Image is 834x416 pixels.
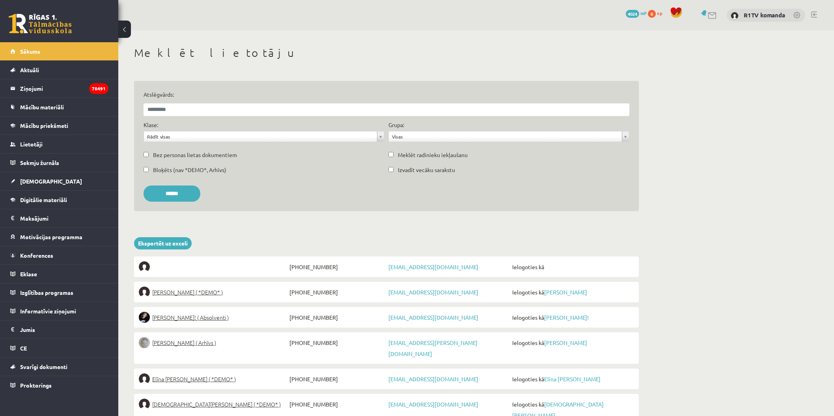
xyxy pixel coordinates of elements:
span: Eklase [20,270,37,277]
span: xp [657,10,662,16]
a: R1TV komanda [744,11,785,19]
span: 4024 [626,10,639,18]
span: Sekmju žurnāls [20,159,59,166]
a: [EMAIL_ADDRESS][DOMAIN_NAME] [388,401,478,408]
a: [PERSON_NAME]! ( Absolventi ) [139,312,287,323]
span: [PHONE_NUMBER] [287,312,386,323]
label: Grupa: [388,121,404,129]
span: Ielogoties kā [510,337,634,348]
a: [PERSON_NAME] [544,289,587,296]
span: Mācību priekšmeti [20,122,68,129]
span: Izglītības programas [20,289,73,296]
legend: Maksājumi [20,209,108,227]
span: [PHONE_NUMBER] [287,373,386,384]
span: 0 [648,10,656,18]
span: Mācību materiāli [20,103,64,111]
a: Mācību priekšmeti [10,116,108,135]
label: Meklēt radinieku iekļaušanu [398,151,468,159]
a: Informatīvie ziņojumi [10,302,108,320]
span: CE [20,345,27,352]
a: Visas [389,131,629,142]
label: Klase: [144,121,158,129]
a: [EMAIL_ADDRESS][DOMAIN_NAME] [388,289,478,296]
a: [EMAIL_ADDRESS][DOMAIN_NAME] [388,263,478,270]
span: Elīna [PERSON_NAME] ( *DEMO* ) [152,373,236,384]
a: [DEMOGRAPHIC_DATA] [10,172,108,190]
a: 4024 mP [626,10,647,16]
span: [PHONE_NUMBER] [287,399,386,410]
a: Mācību materiāli [10,98,108,116]
a: [PERSON_NAME]! [544,314,589,321]
label: Izvadīt vecāku sarakstu [398,166,455,174]
img: Elīna Jolanta Bunce [139,373,150,384]
span: [PERSON_NAME]! ( Absolventi ) [152,312,229,323]
h1: Meklēt lietotāju [134,46,639,60]
a: Konferences [10,246,108,264]
span: Svarīgi dokumenti [20,363,67,370]
a: Maksājumi [10,209,108,227]
span: Jumis [20,326,35,333]
img: Elīna Elizabete Ancveriņa [139,287,150,298]
span: Informatīvie ziņojumi [20,307,76,315]
a: [DEMOGRAPHIC_DATA][PERSON_NAME] ( *DEMO* ) [139,399,287,410]
span: [PHONE_NUMBER] [287,287,386,298]
a: Ziņojumi78491 [10,79,108,97]
a: Sekmju žurnāls [10,154,108,172]
span: [DEMOGRAPHIC_DATA] [20,178,82,185]
span: Rādīt visas [147,131,374,142]
a: Proktorings [10,376,108,394]
a: Digitālie materiāli [10,191,108,209]
a: Rīgas 1. Tālmācības vidusskola [9,14,72,34]
label: Atslēgvārds: [144,90,629,99]
i: 78491 [89,83,108,94]
a: Jumis [10,320,108,339]
span: Digitālie materiāli [20,196,67,203]
a: Eksportēt uz exceli [134,237,192,249]
a: [EMAIL_ADDRESS][DOMAIN_NAME] [388,314,478,321]
a: Lietotāji [10,135,108,153]
span: [PERSON_NAME] ( *DEMO* ) [152,287,223,298]
a: CE [10,339,108,357]
img: Sofija Anrio-Karlauska! [139,312,150,323]
span: Ielogoties kā [510,312,634,323]
a: Aktuāli [10,61,108,79]
legend: Ziņojumi [20,79,108,97]
a: Svarīgi dokumenti [10,358,108,376]
span: Konferences [20,252,53,259]
span: [PHONE_NUMBER] [287,337,386,348]
span: Aktuāli [20,66,39,73]
span: [DEMOGRAPHIC_DATA][PERSON_NAME] ( *DEMO* ) [152,399,281,410]
a: Sākums [10,42,108,60]
img: Lelde Braune [139,337,150,348]
a: 0 xp [648,10,666,16]
span: Ielogoties kā [510,261,634,272]
span: [PHONE_NUMBER] [287,261,386,272]
img: R1TV komanda [731,12,739,20]
span: Ielogoties kā [510,373,634,384]
a: [PERSON_NAME] [544,339,587,346]
span: Visas [392,131,619,142]
a: [EMAIL_ADDRESS][PERSON_NAME][DOMAIN_NAME] [388,339,478,357]
a: [PERSON_NAME] ( *DEMO* ) [139,287,287,298]
a: Izglītības programas [10,283,108,302]
img: Krista Kristiāna Dumbre [139,399,150,410]
span: [PERSON_NAME] ( Arhīvs ) [152,337,216,348]
label: Bloķēts (nav *DEMO*, Arhīvs) [153,166,226,174]
a: Elīna [PERSON_NAME] ( *DEMO* ) [139,373,287,384]
a: [PERSON_NAME] ( Arhīvs ) [139,337,287,348]
span: Lietotāji [20,141,43,148]
a: Rādīt visas [144,131,384,142]
a: [EMAIL_ADDRESS][DOMAIN_NAME] [388,375,478,382]
span: Proktorings [20,382,52,389]
span: Sākums [20,48,40,55]
a: Elīna [PERSON_NAME] [544,375,601,382]
label: Bez personas lietas dokumentiem [153,151,237,159]
span: Motivācijas programma [20,233,82,240]
span: mP [640,10,647,16]
a: Motivācijas programma [10,228,108,246]
a: Eklase [10,265,108,283]
span: Ielogoties kā [510,287,634,298]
